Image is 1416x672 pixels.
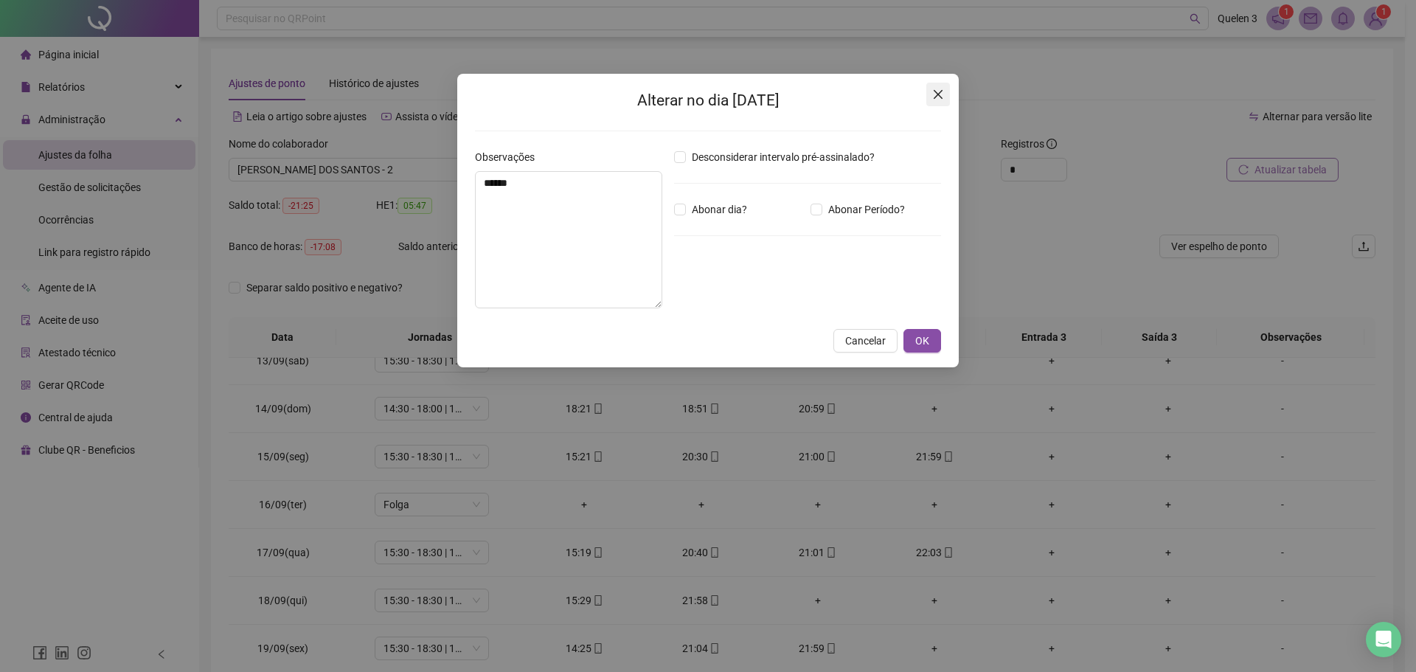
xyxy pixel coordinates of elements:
span: Abonar dia? [686,201,753,218]
button: OK [903,329,941,353]
span: Cancelar [845,333,886,349]
label: Observações [475,149,544,165]
button: Close [926,83,950,106]
span: Abonar Período? [822,201,911,218]
span: Desconsiderar intervalo pré-assinalado? [686,149,881,165]
span: close [932,89,944,100]
div: Open Intercom Messenger [1366,622,1401,657]
h2: Alterar no dia [DATE] [475,89,941,113]
button: Cancelar [833,329,898,353]
span: OK [915,333,929,349]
